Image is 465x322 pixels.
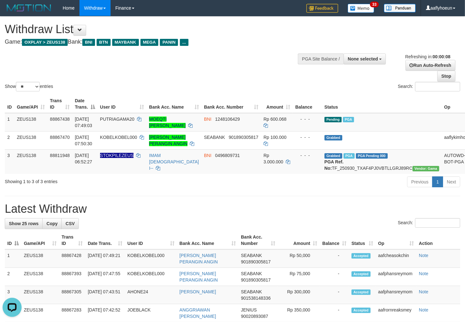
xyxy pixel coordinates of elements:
th: Date Trans.: activate to sort column descending [72,95,97,113]
span: SEABANK [241,271,262,276]
td: ZEUS138 [14,149,47,174]
a: Run Auto-Refresh [406,60,455,71]
span: Copy 1248106429 to clipboard [215,117,240,122]
td: ZEUS138 [21,286,59,304]
th: ID: activate to sort column descending [5,231,21,249]
span: BNI [204,117,211,122]
span: Copy 90020893087 to clipboard [241,314,268,319]
td: 2 [5,268,21,286]
a: Show 25 rows [5,218,43,229]
th: Trans ID: activate to sort column ascending [59,231,85,249]
div: - - - [295,116,319,122]
span: Accepted [352,308,371,313]
span: Rp 100.000 [263,135,286,140]
span: None selected [348,56,378,61]
td: - [320,268,349,286]
strong: 00:00:08 [433,54,450,59]
div: - - - [295,134,319,140]
th: Action [416,231,460,249]
span: MAYBANK [112,39,139,46]
td: ZEUS138 [21,249,59,268]
span: BNI [82,39,95,46]
td: KOBELKOBEL000 [125,249,177,268]
td: ZEUS138 [14,131,47,149]
th: User ID: activate to sort column ascending [125,231,177,249]
a: Stop [437,71,455,82]
a: IMAM [DEMOGRAPHIC_DATA] I-- [149,153,199,171]
span: Copy 901538148336 to clipboard [241,296,270,301]
th: Status [322,95,442,113]
a: 1 [432,176,443,187]
a: [PERSON_NAME] PERANGIN ANGIN [149,135,188,146]
span: [DATE] 07:50:30 [75,135,92,146]
span: JENIUS [241,307,257,312]
td: Rp 50,000 [278,249,320,268]
th: Op: activate to sort column ascending [376,231,416,249]
td: aafcheasokchin [376,249,416,268]
td: 88867393 [59,268,85,286]
h1: Withdraw List [5,23,304,36]
th: Trans ID: activate to sort column ascending [47,95,72,113]
td: 1 [5,113,14,132]
th: Bank Acc. Number: activate to sort column ascending [238,231,278,249]
td: 3 [5,286,21,304]
img: MOTION_logo.png [5,3,53,13]
td: [DATE] 07:43:51 [85,286,125,304]
div: Showing 1 to 3 of 3 entries [5,176,189,185]
a: Previous [407,176,433,187]
span: Marked by aafsreyleap [343,117,354,122]
select: Showentries [16,82,40,91]
td: 3 [5,149,14,174]
td: AHONE24 [125,286,177,304]
span: SEABANK [204,135,225,140]
th: Balance [293,95,322,113]
td: 1 [5,249,21,268]
td: TF_250930_TXAF4PJ0VBTLLGRJ89RC [322,149,442,174]
span: Show 25 rows [9,221,38,226]
img: Feedback.jpg [306,4,338,13]
h4: Game: Bank: [5,39,304,45]
span: KOBELKOBEL000 [100,135,137,140]
span: Accepted [352,271,371,277]
th: Date Trans.: activate to sort column ascending [85,231,125,249]
th: Bank Acc. Name: activate to sort column ascending [177,231,238,249]
span: PGA Pending [356,153,388,159]
span: Pending [325,117,342,122]
th: Balance: activate to sort column ascending [320,231,349,249]
td: - [320,249,349,268]
a: Note [419,307,428,312]
td: 88867305 [59,286,85,304]
span: 33 [370,2,379,7]
td: Rp 75,000 [278,268,320,286]
label: Search: [398,82,460,91]
input: Search: [415,82,460,91]
span: BNI [204,153,211,158]
span: Nama rekening ada tanda titik/strip, harap diedit [100,153,134,158]
span: Grabbed [325,135,342,140]
a: MOEQTI [PERSON_NAME] [149,117,186,128]
a: ANGGRIAWAN [PERSON_NAME] [180,307,216,319]
td: ZEUS138 [14,113,47,132]
button: Open LiveChat chat widget [3,3,22,22]
span: SEABANK [241,289,262,294]
span: PANIN [160,39,178,46]
span: 88867470 [50,135,70,140]
button: None selected [344,54,386,64]
div: - - - [295,152,319,159]
label: Search: [398,218,460,228]
h1: Latest Withdraw [5,203,460,215]
span: OXPLAY > ZEUS138 [22,39,68,46]
div: PGA Site Balance / [298,54,344,64]
th: Game/API: activate to sort column ascending [14,95,47,113]
th: Bank Acc. Number: activate to sort column ascending [202,95,261,113]
th: Amount: activate to sort column ascending [261,95,293,113]
span: Copy 0496809731 to clipboard [215,153,240,158]
th: ID [5,95,14,113]
td: 88867428 [59,249,85,268]
span: [DATE] 07:49:03 [75,117,92,128]
input: Search: [415,218,460,228]
a: Next [443,176,460,187]
td: [DATE] 07:47:55 [85,268,125,286]
span: BTN [97,39,111,46]
td: ZEUS138 [21,268,59,286]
